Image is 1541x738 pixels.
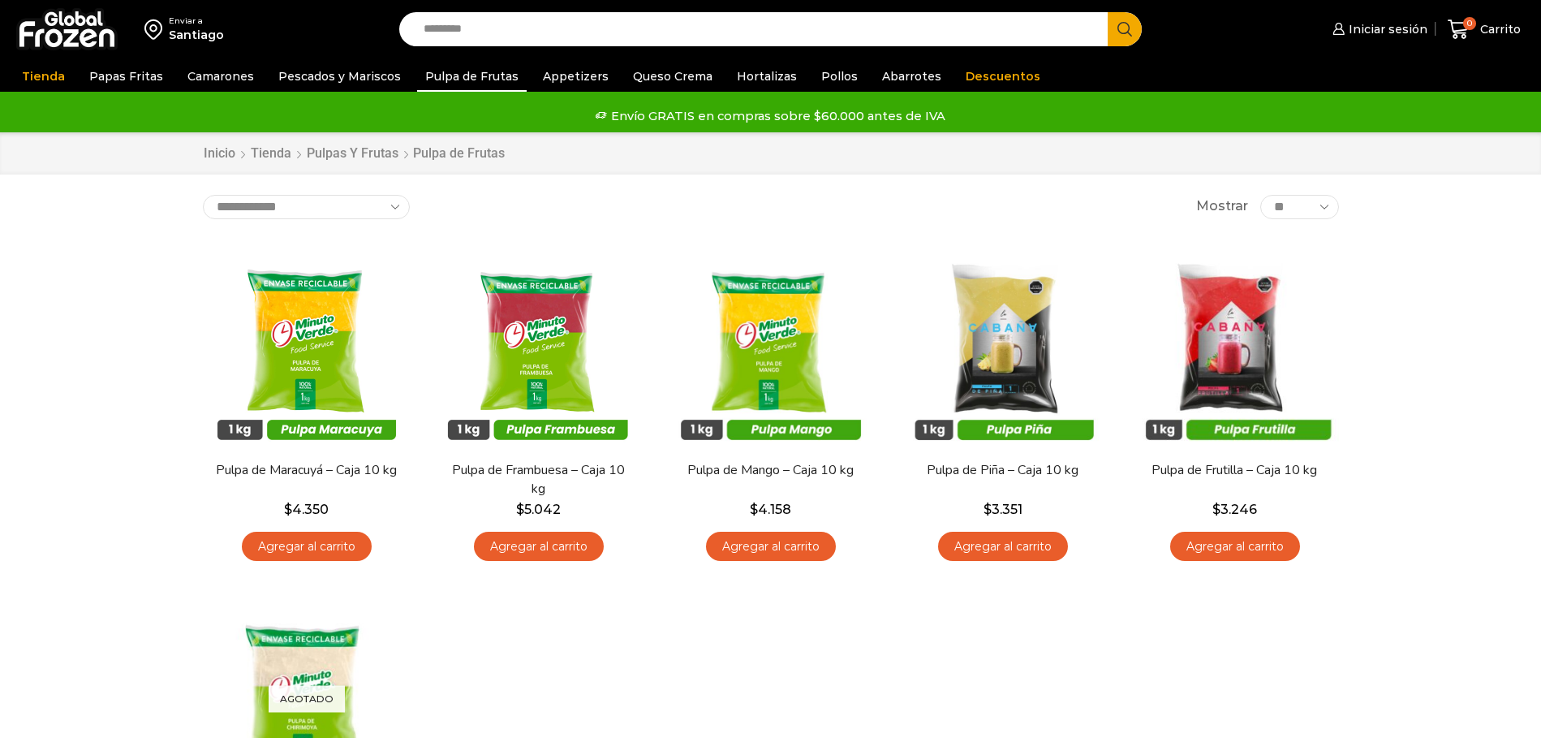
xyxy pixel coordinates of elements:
[938,532,1068,562] a: Agregar al carrito: “Pulpa de Piña - Caja 10 kg”
[1345,21,1427,37] span: Iniciar sesión
[284,502,329,517] bdi: 4.350
[1212,502,1220,517] span: $
[1170,532,1300,562] a: Agregar al carrito: “Pulpa de Frutilla - Caja 10 kg”
[1196,197,1248,216] span: Mostrar
[81,61,171,92] a: Papas Fritas
[1141,461,1328,480] a: Pulpa de Frutilla – Caja 10 kg
[729,61,805,92] a: Hortalizas
[750,502,791,517] bdi: 4.158
[306,145,399,163] a: Pulpas y Frutas
[677,461,863,480] a: Pulpa de Mango – Caja 10 kg
[445,461,631,498] a: Pulpa de Frambuesa – Caja 10 kg
[474,532,604,562] a: Agregar al carrito: “Pulpa de Frambuesa - Caja 10 kg”
[1444,11,1525,49] a: 0 Carrito
[750,502,758,517] span: $
[169,27,224,43] div: Santiago
[1328,13,1427,45] a: Iniciar sesión
[1463,17,1476,30] span: 0
[14,61,73,92] a: Tienda
[250,145,292,163] a: Tienda
[144,15,169,43] img: address-field-icon.svg
[909,461,1095,480] a: Pulpa de Piña – Caja 10 kg
[242,532,372,562] a: Agregar al carrito: “Pulpa de Maracuyá - Caja 10 kg”
[284,502,292,517] span: $
[874,61,949,92] a: Abarrotes
[179,61,262,92] a: Camarones
[417,61,527,92] a: Pulpa de Frutas
[413,145,505,161] h1: Pulpa de Frutas
[269,686,345,713] p: Agotado
[169,15,224,27] div: Enviar a
[203,145,236,163] a: Inicio
[203,145,505,163] nav: Breadcrumb
[203,195,410,219] select: Pedido de la tienda
[1108,12,1142,46] button: Search button
[1212,502,1257,517] bdi: 3.246
[813,61,866,92] a: Pollos
[625,61,721,92] a: Queso Crema
[1476,21,1521,37] span: Carrito
[213,461,399,480] a: Pulpa de Maracuyá – Caja 10 kg
[984,502,1022,517] bdi: 3.351
[984,502,992,517] span: $
[706,532,836,562] a: Agregar al carrito: “Pulpa de Mango - Caja 10 kg”
[958,61,1048,92] a: Descuentos
[516,502,524,517] span: $
[270,61,409,92] a: Pescados y Mariscos
[535,61,617,92] a: Appetizers
[516,502,561,517] bdi: 5.042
